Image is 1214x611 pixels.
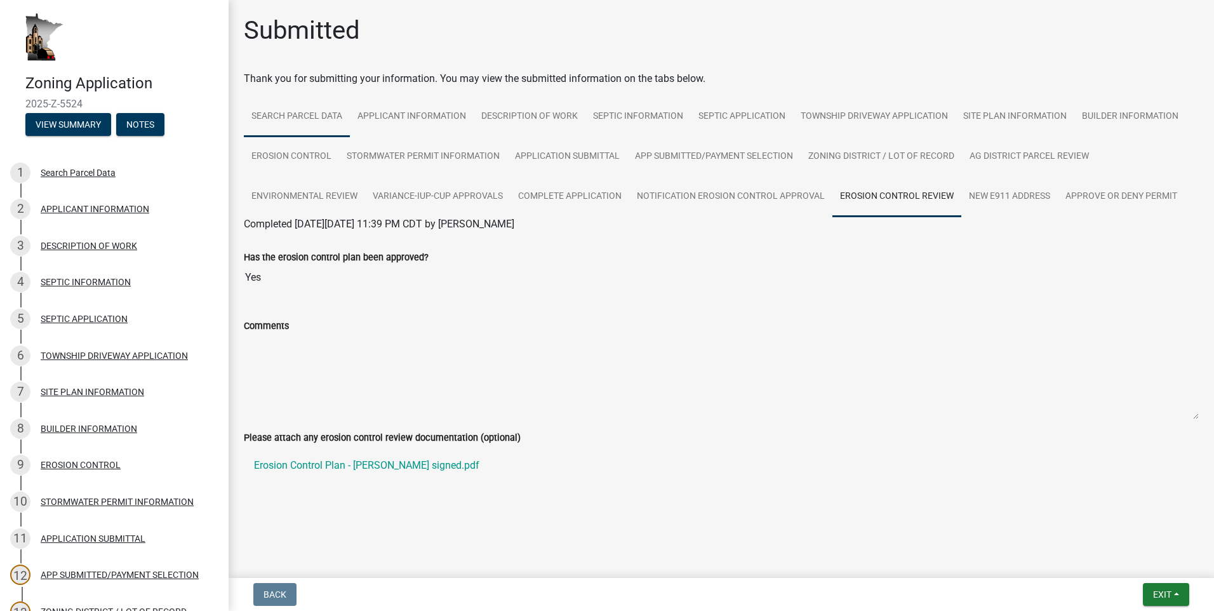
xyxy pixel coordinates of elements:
div: 3 [10,236,30,256]
div: 1 [10,163,30,183]
div: 2 [10,199,30,219]
span: 2025-Z-5524 [25,98,203,110]
button: Notes [116,113,164,136]
div: 6 [10,346,30,366]
label: Comments [244,322,289,331]
div: Search Parcel Data [41,168,116,177]
div: 10 [10,492,30,512]
a: ENVIRONMENTAL REVIEW [244,177,365,217]
div: SITE PLAN INFORMATION [41,387,144,396]
label: Please attach any erosion control review documentation (optional) [244,434,521,443]
div: EROSION CONTROL [41,460,121,469]
span: Completed [DATE][DATE] 11:39 PM CDT by [PERSON_NAME] [244,218,514,230]
div: 8 [10,419,30,439]
div: 11 [10,528,30,549]
a: NOTIFICATION EROSION CONTROL APPROVAL [629,177,832,217]
div: TOWNSHIP DRIVEWAY APPLICATION [41,351,188,360]
a: EROSION CONTROL [244,137,339,177]
div: SEPTIC APPLICATION [41,314,128,323]
div: APPLICATION SUBMITTAL [41,534,145,543]
a: SITE PLAN INFORMATION [956,97,1074,137]
div: BUILDER INFORMATION [41,424,137,433]
a: APP SUBMITTED/PAYMENT SELECTION [627,137,801,177]
a: NEW E911 ADDRESS [961,177,1058,217]
a: BUILDER INFORMATION [1074,97,1186,137]
h4: Zoning Application [25,74,218,93]
a: COMPLETE APPLICATION [510,177,629,217]
a: APPROVE OR DENY PERMIT [1058,177,1185,217]
div: 5 [10,309,30,329]
wm-modal-confirm: Notes [116,120,164,130]
button: View Summary [25,113,111,136]
button: Back [253,583,297,606]
a: AG DISTRICT PARCEL REVIEW [962,137,1097,177]
a: EROSION CONTROL REVIEW [832,177,961,217]
div: DESCRIPTION OF WORK [41,241,137,250]
a: STORMWATER PERMIT INFORMATION [339,137,507,177]
a: SEPTIC INFORMATION [585,97,691,137]
a: DESCRIPTION OF WORK [474,97,585,137]
div: STORMWATER PERMIT INFORMATION [41,497,194,506]
a: ZONING DISTRICT / LOT OF RECORD [801,137,962,177]
img: Houston County, Minnesota [25,13,63,61]
div: Thank you for submitting your information. You may view the submitted information on the tabs below. [244,71,1199,86]
span: Exit [1153,589,1171,600]
div: 12 [10,565,30,585]
div: APPLICANT INFORMATION [41,205,149,213]
a: Search Parcel Data [244,97,350,137]
h1: Submitted [244,15,360,46]
a: SEPTIC APPLICATION [691,97,793,137]
div: APP SUBMITTED/PAYMENT SELECTION [41,570,199,579]
a: VARIANCE-IUP-CUP APPROVALS [365,177,510,217]
a: APPLICATION SUBMITTAL [507,137,627,177]
a: APPLICANT INFORMATION [350,97,474,137]
a: Erosion Control Plan - [PERSON_NAME] signed.pdf [244,450,1199,481]
div: SEPTIC INFORMATION [41,278,131,286]
wm-modal-confirm: Summary [25,120,111,130]
div: 9 [10,455,30,475]
button: Exit [1143,583,1189,606]
label: Has the erosion control plan been approved? [244,253,429,262]
div: 7 [10,382,30,402]
a: TOWNSHIP DRIVEWAY APPLICATION [793,97,956,137]
div: 4 [10,272,30,292]
span: Back [263,589,286,600]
